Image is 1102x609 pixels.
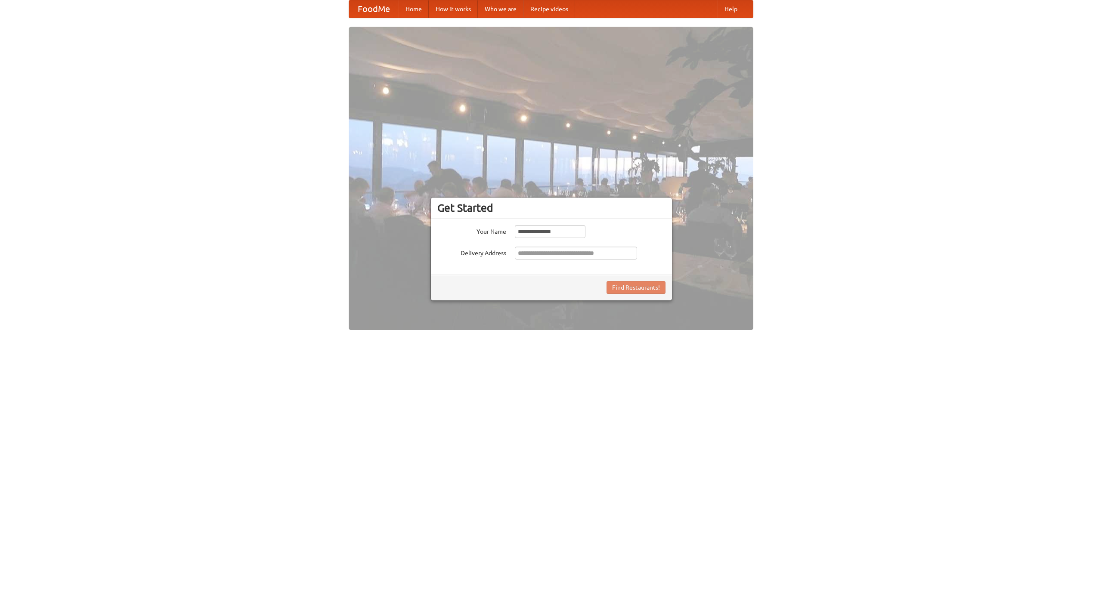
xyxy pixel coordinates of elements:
a: Who we are [478,0,523,18]
a: Help [718,0,744,18]
a: Home [399,0,429,18]
a: Recipe videos [523,0,575,18]
a: FoodMe [349,0,399,18]
label: Delivery Address [437,247,506,257]
a: How it works [429,0,478,18]
label: Your Name [437,225,506,236]
h3: Get Started [437,201,666,214]
button: Find Restaurants! [607,281,666,294]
